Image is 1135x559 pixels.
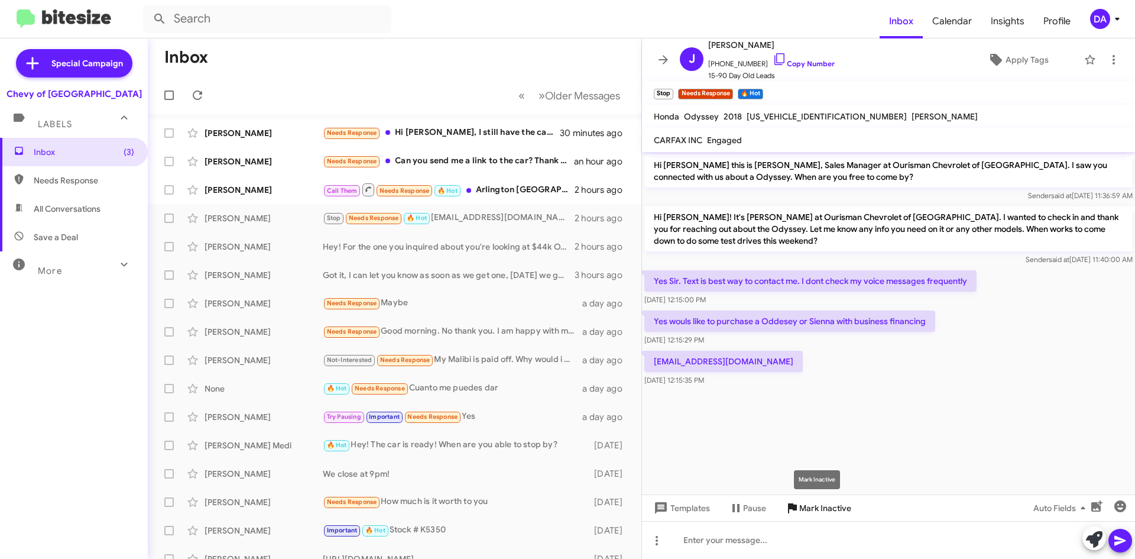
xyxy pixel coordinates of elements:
[575,241,632,253] div: 2 hours ago
[1034,4,1080,38] a: Profile
[644,376,704,384] span: [DATE] 12:15:35 PM
[38,119,72,130] span: Labels
[34,146,134,158] span: Inbox
[518,88,525,103] span: «
[327,157,377,165] span: Needs Response
[708,52,835,70] span: [PHONE_NUMBER]
[327,187,358,195] span: Call Them
[1024,497,1100,519] button: Auto Fields
[380,356,430,364] span: Needs Response
[575,184,632,196] div: 2 hours ago
[575,212,632,224] div: 2 hours ago
[799,497,851,519] span: Mark Inactive
[205,298,323,309] div: [PERSON_NAME]
[34,203,100,215] span: All Conversations
[912,111,978,122] span: [PERSON_NAME]
[327,413,361,421] span: Try Pausing
[205,156,323,167] div: [PERSON_NAME]
[588,440,632,451] div: [DATE]
[588,496,632,508] div: [DATE]
[582,298,632,309] div: a day ago
[323,438,588,452] div: Hey! The car is ready! When are you able to stop by?
[205,383,323,395] div: None
[708,38,835,52] span: [PERSON_NAME]
[327,441,347,449] span: 🔥 Hot
[747,111,907,122] span: [US_VEHICLE_IDENTIFICATION_NUMBER]
[369,413,400,421] span: Important
[957,49,1078,70] button: Apply Tags
[205,269,323,281] div: [PERSON_NAME]
[684,111,719,122] span: Odyssey
[437,187,458,195] span: 🔥 Hot
[205,212,323,224] div: [PERSON_NAME]
[205,326,323,338] div: [PERSON_NAME]
[719,497,776,519] button: Pause
[1033,497,1090,519] span: Auto Fields
[323,296,582,310] div: Maybe
[380,187,430,195] span: Needs Response
[678,89,732,99] small: Needs Response
[327,129,377,137] span: Needs Response
[34,231,78,243] span: Save a Deal
[512,83,627,108] nav: Page navigation example
[794,470,840,489] div: Mark Inactive
[644,351,803,372] p: [EMAIL_ADDRESS][DOMAIN_NAME]
[1049,255,1069,264] span: said at
[582,383,632,395] div: a day ago
[205,127,323,139] div: [PERSON_NAME]
[644,335,704,344] span: [DATE] 12:15:29 PM
[644,295,706,304] span: [DATE] 12:15:00 PM
[545,89,620,102] span: Older Messages
[205,411,323,423] div: [PERSON_NAME]
[981,4,1034,38] a: Insights
[654,135,702,146] span: CARFAX INC
[407,413,458,421] span: Needs Response
[574,156,632,167] div: an hour ago
[327,299,377,307] span: Needs Response
[349,214,399,222] span: Needs Response
[651,497,710,519] span: Templates
[327,356,372,364] span: Not-Interested
[582,326,632,338] div: a day ago
[539,88,545,103] span: »
[327,214,341,222] span: Stop
[7,88,142,100] div: Chevy of [GEOGRAPHIC_DATA]
[642,497,719,519] button: Templates
[511,83,532,108] button: Previous
[205,468,323,480] div: [PERSON_NAME]
[654,111,679,122] span: Honda
[923,4,981,38] span: Calendar
[1090,9,1110,29] div: DA
[743,497,766,519] span: Pause
[644,206,1133,251] p: Hi [PERSON_NAME]! It's [PERSON_NAME] at Ourisman Chevrolet of [GEOGRAPHIC_DATA]. I wanted to chec...
[407,214,427,222] span: 🔥 Hot
[707,135,742,146] span: Engaged
[164,48,208,67] h1: Inbox
[323,182,575,197] div: Arlington [GEOGRAPHIC_DATA]
[205,184,323,196] div: [PERSON_NAME]
[773,59,835,68] a: Copy Number
[1028,191,1133,200] span: Sender [DATE] 11:36:59 AM
[561,127,632,139] div: 30 minutes ago
[51,57,123,69] span: Special Campaign
[724,111,742,122] span: 2018
[644,154,1133,188] p: Hi [PERSON_NAME] this is [PERSON_NAME], Sales Manager at Ourisman Chevrolet of [GEOGRAPHIC_DATA]....
[355,384,405,392] span: Needs Response
[327,526,358,534] span: Important
[365,526,385,534] span: 🔥 Hot
[880,4,923,38] a: Inbox
[689,50,695,69] span: J
[323,154,574,168] div: Can you send me a link to the car? Thank you!
[323,241,575,253] div: Hey! For the one you inquired about you're looking at $44k OTD
[582,411,632,423] div: a day ago
[588,468,632,480] div: [DATE]
[323,126,561,140] div: Hi [PERSON_NAME], I still have the car and I'm interested in getting a price
[738,89,763,99] small: 🔥 Hot
[323,353,582,367] div: My Malibi is paid off. Why would i want to do that.
[588,525,632,537] div: [DATE]
[708,70,835,82] span: 15-90 Day Old Leads
[582,354,632,366] div: a day ago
